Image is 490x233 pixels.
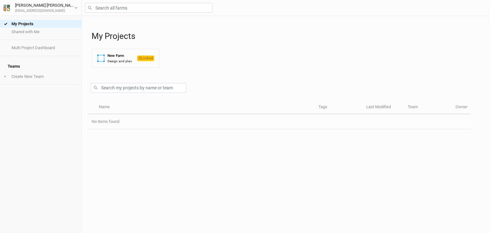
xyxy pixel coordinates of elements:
div: New Farm [108,53,132,58]
th: Team [404,101,452,114]
button: New FarmDesign and planLocked [92,49,160,68]
span: + [4,74,6,79]
h1: My Projects [92,31,484,41]
th: Name [95,101,315,114]
td: No items found [88,114,471,129]
th: Owner [452,101,471,114]
button: [PERSON_NAME] [PERSON_NAME][EMAIL_ADDRESS][DOMAIN_NAME] [3,2,78,13]
th: Tags [315,101,363,114]
div: Design and plan [108,59,132,64]
div: [PERSON_NAME] [PERSON_NAME] [15,2,74,9]
span: Locked [137,56,154,61]
input: Search all farms [85,3,212,13]
input: Search my projects by name or team [91,83,186,93]
h4: Teams [4,60,78,73]
div: [EMAIL_ADDRESS][DOMAIN_NAME] [15,9,74,13]
th: Last Modified [363,101,404,114]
